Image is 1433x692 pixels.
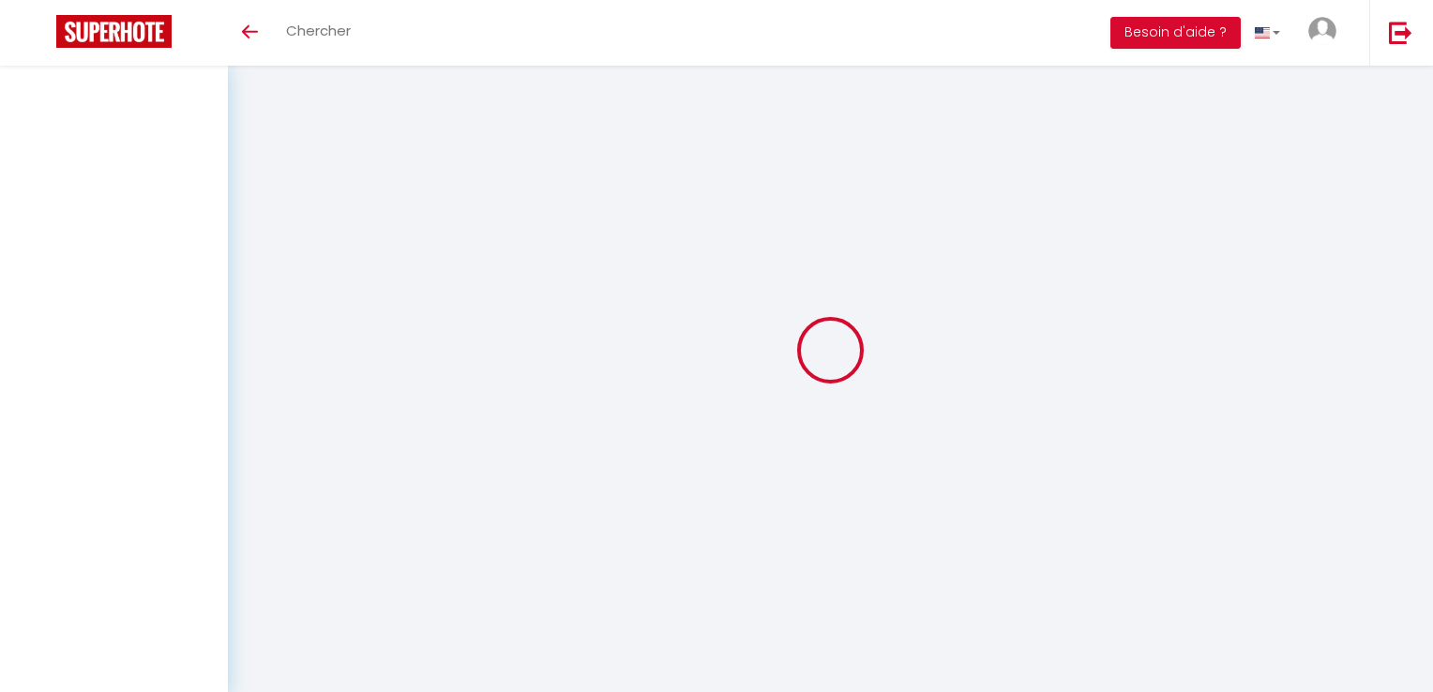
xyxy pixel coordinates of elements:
img: ... [1308,17,1336,45]
button: Besoin d'aide ? [1110,17,1241,49]
img: logout [1389,21,1412,44]
span: Chercher [286,21,351,40]
button: Ouvrir le widget de chat LiveChat [15,8,71,64]
img: Super Booking [56,15,172,48]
